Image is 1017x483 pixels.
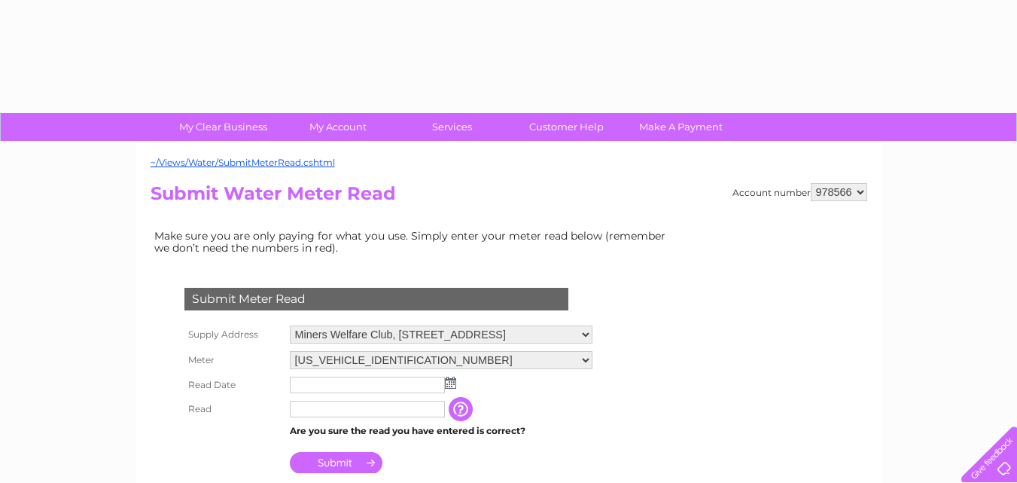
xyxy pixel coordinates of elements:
[181,347,286,373] th: Meter
[619,113,743,141] a: Make A Payment
[181,397,286,421] th: Read
[181,322,286,347] th: Supply Address
[286,421,596,441] td: Are you sure the read you have entered is correct?
[445,377,456,389] img: ...
[151,157,335,168] a: ~/Views/Water/SubmitMeterRead.cshtml
[184,288,568,310] div: Submit Meter Read
[449,397,476,421] input: Information
[151,226,677,258] td: Make sure you are only paying for what you use. Simply enter your meter read below (remember we d...
[290,452,382,473] input: Submit
[151,183,867,212] h2: Submit Water Meter Read
[390,113,514,141] a: Services
[181,373,286,397] th: Read Date
[732,183,867,201] div: Account number
[276,113,400,141] a: My Account
[161,113,285,141] a: My Clear Business
[504,113,629,141] a: Customer Help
